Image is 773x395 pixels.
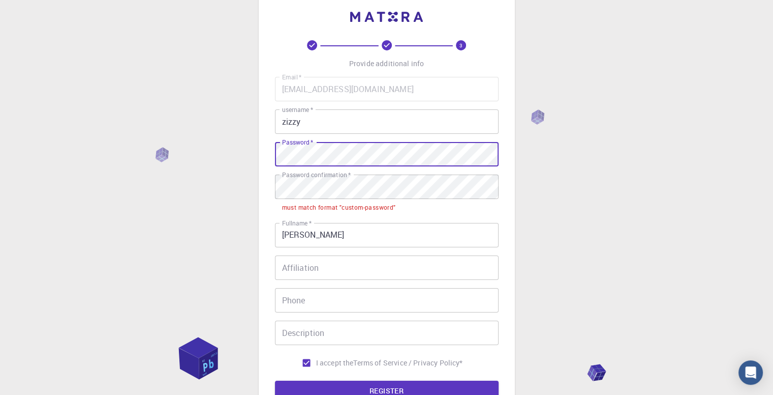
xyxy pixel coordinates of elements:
label: Password confirmation [282,171,351,179]
label: username [282,105,313,114]
p: Terms of Service / Privacy Policy * [353,358,462,368]
label: Fullname [282,219,312,228]
span: I accept the [316,358,354,368]
div: Open Intercom Messenger [738,360,763,385]
label: Email [282,73,301,81]
text: 3 [459,42,462,49]
a: Terms of Service / Privacy Policy* [353,358,462,368]
div: must match format "custom-password" [282,203,396,213]
p: Provide additional info [349,59,424,69]
label: Password [282,138,313,147]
